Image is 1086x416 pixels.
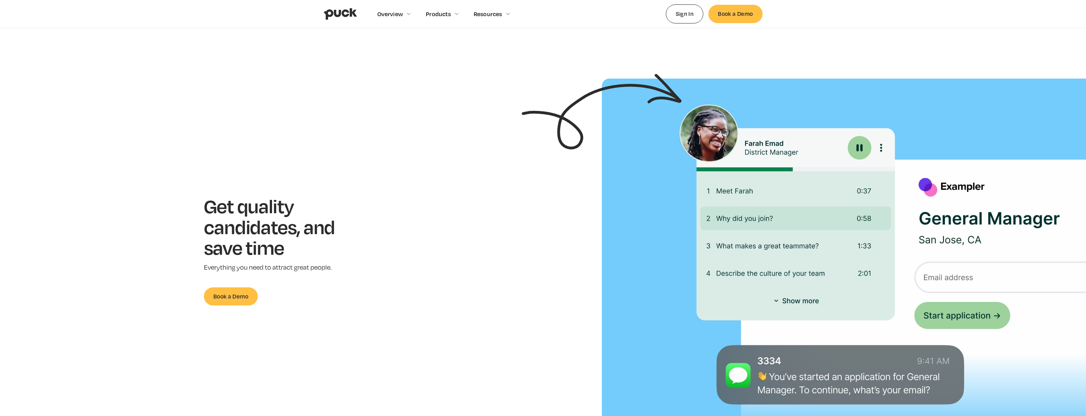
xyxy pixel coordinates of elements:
div: Resources [474,10,502,17]
a: Book a Demo [708,5,762,23]
a: Sign In [666,4,704,23]
div: Products [426,10,451,17]
a: Book a Demo [204,287,258,305]
div: Overview [377,10,403,17]
p: Everything you need to attract great people. [204,263,354,272]
h1: Get quality candidates, and save time [204,195,354,258]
